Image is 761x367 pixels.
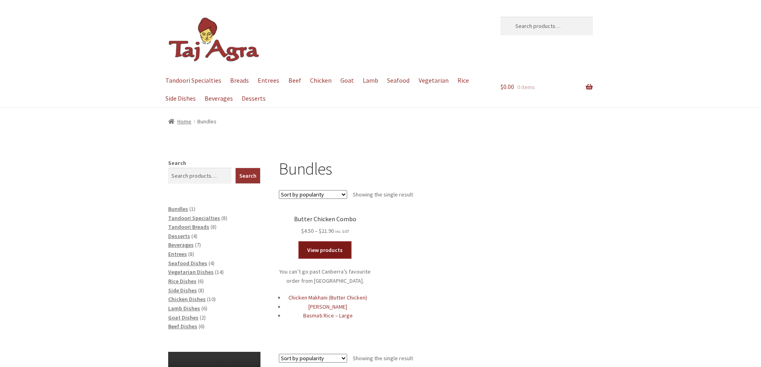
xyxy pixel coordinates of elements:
span: 6 [203,305,206,312]
span: 4 [193,232,196,240]
a: Beverages [168,241,194,248]
a: Vegetarian Dishes [168,268,214,276]
span: 8 [212,223,215,230]
span: 4 [210,260,213,267]
nav: Primary Navigation [168,71,482,107]
small: inc. GST [335,229,349,234]
span: $ [319,227,322,234]
span: 14 [217,268,222,276]
a: Tandoori Specialties [162,71,225,89]
a: Beef [284,71,305,89]
a: Rice Dishes [168,278,197,285]
a: Lamb [359,71,382,89]
span: 8 [200,287,203,294]
a: Seafood [383,71,413,89]
nav: breadcrumbs [168,117,593,126]
a: Chicken Makhani (Butter Chicken) [288,294,367,301]
a: Side Dishes [162,89,200,107]
a: Home [168,118,192,125]
input: Search products… [501,17,593,35]
span: 10 [209,296,214,303]
span: – [315,227,318,234]
span: 8 [223,214,226,222]
span: 6 [199,278,202,285]
a: $0.00 0 items [501,71,593,103]
a: View products in the “Butter Chicken Combo” group [299,242,351,258]
a: Breads [227,71,253,89]
a: Desserts [168,232,190,240]
a: Tandoori Specialties [168,214,220,222]
a: Chicken [306,71,335,89]
bdi: 4.50 [301,227,314,234]
a: Entrees [254,71,283,89]
span: $ [301,227,304,234]
h2: Butter Chicken Combo [279,215,371,223]
label: Search [168,159,186,167]
a: Beverages [201,89,237,107]
a: Bundles [168,205,188,212]
h1: Bundles [279,159,593,179]
p: Showing the single result [353,352,413,365]
a: Goat Dishes [168,314,199,321]
a: Chicken Dishes [168,296,206,303]
p: Showing the single result [353,188,413,201]
span: 2 [201,314,204,321]
span: 6 [200,323,203,330]
span: 1 [191,205,194,212]
span: / [191,117,197,126]
span: $ [501,83,503,91]
input: Search products… [168,168,232,184]
a: Vegetarian [415,71,452,89]
a: Butter Chicken Combo inc. GST [279,215,371,236]
a: Rice [453,71,473,89]
span: 8 [190,250,193,258]
span: 0 items [517,83,535,91]
a: Entrees [168,250,187,258]
select: Shop order [279,190,347,199]
span: 7 [197,241,199,248]
a: Side Dishes [168,287,197,294]
a: Desserts [238,89,270,107]
bdi: 21.90 [319,227,334,234]
a: Lamb Dishes [168,305,200,312]
a: Beef Dishes [168,323,197,330]
a: [PERSON_NAME] [308,303,347,310]
a: Seafood Dishes [168,260,207,267]
p: You can’t go past Canberra’s favourite order from [GEOGRAPHIC_DATA]. [279,267,371,285]
select: Shop order [279,354,347,363]
a: Basmati Rice – Large [303,312,353,319]
button: Search [235,168,260,184]
img: Dickson | Taj Agra Indian Restaurant [168,17,260,63]
span: 0.00 [501,83,514,91]
a: Goat [336,71,358,89]
a: Tandoori Breads [168,223,209,230]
